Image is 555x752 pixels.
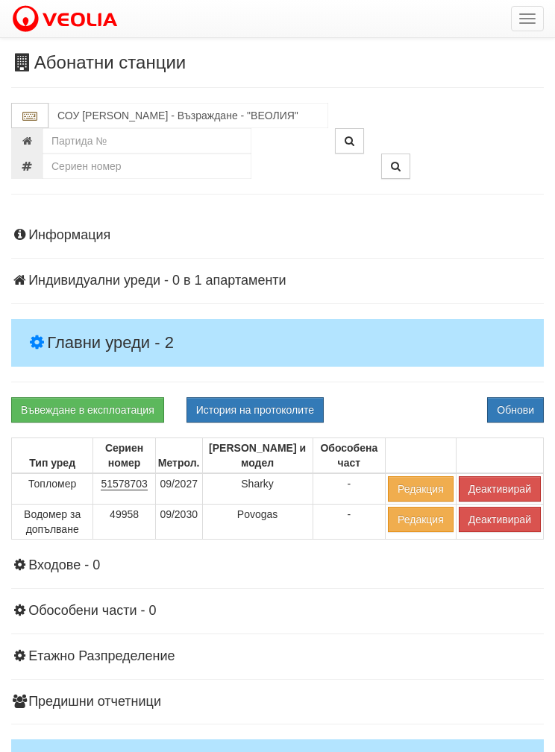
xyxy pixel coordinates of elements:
[11,319,544,367] h4: Главни уреди - 2
[43,154,251,179] input: Сериен номер
[459,476,541,502] button: Деактивирай
[155,505,202,540] td: 09/2030
[93,505,156,540] td: 49958
[93,438,156,474] th: Сериен номер
[11,397,164,423] a: Въвеждане в експлоатация
[11,274,544,288] h4: Индивидуални уреди - 0 в 1 апартаменти
[48,103,328,128] input: Абонатна станция
[11,4,125,35] img: VeoliaLogo.png
[202,505,313,540] td: Povogas
[487,397,544,423] button: Обнови
[11,695,544,710] h4: Предишни отчетници
[11,649,544,664] h4: Етажно Разпределение
[313,473,385,505] td: -
[313,438,385,474] th: Обособена част
[459,507,541,532] button: Деактивирай
[202,438,313,474] th: [PERSON_NAME] и модел
[186,397,324,423] button: История на протоколите
[11,604,544,619] h4: Обособени части - 0
[11,228,544,243] h4: Информация
[43,128,251,154] input: Партида №
[12,438,93,474] th: Тип уред
[313,505,385,540] td: -
[388,476,454,502] button: Редакция
[12,505,93,540] td: Водомер за допълване
[202,473,313,505] td: Sharky
[11,53,544,72] h3: Абонатни станции
[11,558,544,573] h4: Входове - 0
[12,473,93,505] td: Топломер
[155,473,202,505] td: 09/2027
[155,438,202,474] th: Метрол.
[388,507,454,532] button: Редакция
